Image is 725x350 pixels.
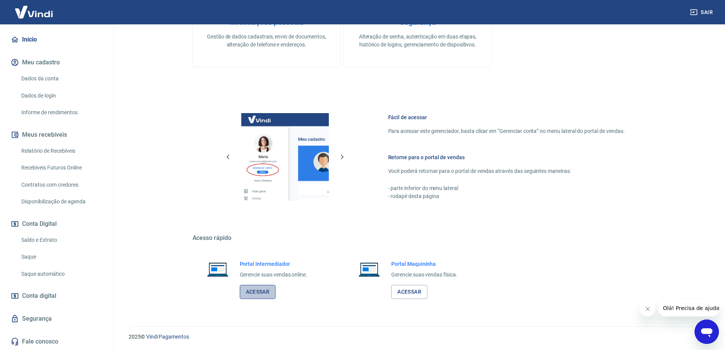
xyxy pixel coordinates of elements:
a: Recebíveis Futuros Online [18,160,105,176]
p: Gerencie suas vendas online. [240,271,308,279]
h6: Fácil de acessar [388,113,625,121]
a: Acessar [240,285,276,299]
button: Conta Digital [9,216,105,232]
iframe: Fechar mensagem [640,301,655,316]
a: Informe de rendimentos [18,105,105,120]
h6: Portal Maquininha [391,260,457,268]
a: Saldo e Extrato [18,232,105,248]
a: Início [9,31,105,48]
a: Saque [18,249,105,265]
p: - rodapé desta página [388,192,625,200]
a: Dados de login [18,88,105,104]
button: Meus recebíveis [9,126,105,143]
h5: Acesso rápido [193,234,643,242]
h6: Retorne para o portal de vendas [388,153,625,161]
p: Alteração de senha, autenticação em duas etapas, histórico de logins, gerenciamento de dispositivos. [356,33,479,49]
p: Gerencie suas vendas física. [391,271,457,279]
a: Conta digital [9,288,105,304]
a: Contratos com credores [18,177,105,193]
p: - parte inferior do menu lateral [388,184,625,192]
img: Vindi [9,0,59,24]
a: Segurança [9,310,105,327]
iframe: Botão para abrir a janela de mensagens [695,320,719,344]
span: Olá! Precisa de ajuda? [5,5,64,11]
a: Saque automático [18,266,105,282]
img: Imagem da dashboard mostrando o botão de gerenciar conta na sidebar no lado esquerdo [241,113,329,201]
a: Acessar [391,285,427,299]
p: Para acessar este gerenciador, basta clicar em “Gerenciar conta” no menu lateral do portal de ven... [388,127,625,135]
a: Dados da conta [18,71,105,86]
button: Meu cadastro [9,54,105,71]
iframe: Mensagem da empresa [658,300,719,316]
a: Disponibilização de agenda [18,194,105,209]
p: Você poderá retornar para o portal de vendas através das seguintes maneiras: [388,167,625,175]
h6: Portal Intermediador [240,260,308,268]
a: Vindi Pagamentos [146,334,189,340]
button: Sair [688,5,716,19]
a: Relatório de Recebíveis [18,143,105,159]
span: Conta digital [22,291,56,301]
img: Imagem de um notebook aberto [202,260,234,278]
a: Fale conosco [9,333,105,350]
p: Gestão de dados cadastrais, envio de documentos, alteração de telefone e endereços. [205,33,328,49]
p: 2025 © [129,333,707,341]
img: Imagem de um notebook aberto [353,260,385,278]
